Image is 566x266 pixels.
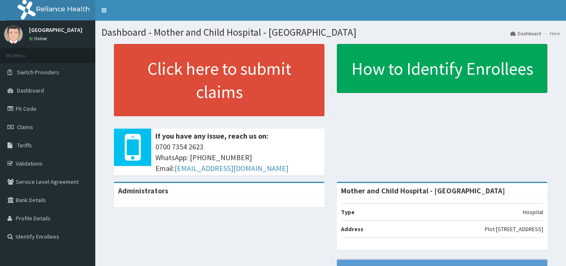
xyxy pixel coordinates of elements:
[4,25,23,44] img: User Image
[155,142,320,173] span: 0700 7354 2623 WhatsApp: [PHONE_NUMBER] Email:
[510,30,541,37] a: Dashboard
[155,131,268,141] b: If you have any issue, reach us on:
[102,27,560,38] h1: Dashboard - Mother and Child Hospital - [GEOGRAPHIC_DATA]
[118,186,168,195] b: Administrators
[17,68,59,76] span: Switch Providers
[17,142,32,149] span: Tariffs
[29,27,82,33] p: [GEOGRAPHIC_DATA]
[341,186,505,195] strong: Mother and Child Hospital - [GEOGRAPHIC_DATA]
[523,208,543,216] p: Hospital
[337,44,547,93] a: How to Identify Enrollees
[341,208,355,216] b: Type
[114,44,324,116] a: Click here to submit claims
[17,87,44,94] span: Dashboard
[485,225,543,233] p: Plot [STREET_ADDRESS]
[542,30,560,37] li: Here
[174,164,288,173] a: [EMAIL_ADDRESS][DOMAIN_NAME]
[29,36,49,41] a: Online
[17,123,33,131] span: Claims
[341,225,363,233] b: Address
